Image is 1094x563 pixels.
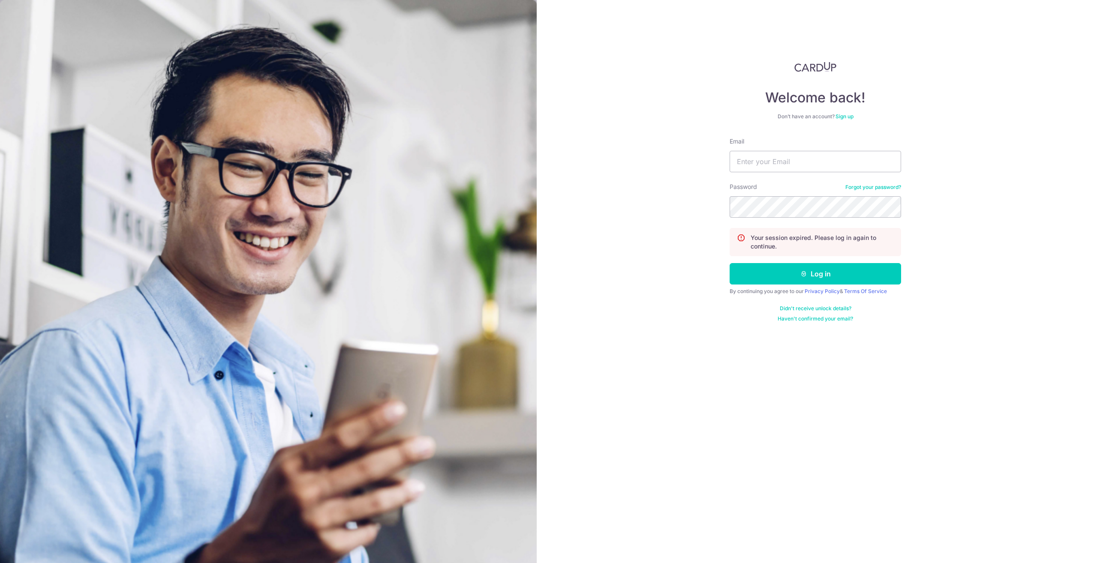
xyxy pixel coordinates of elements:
div: Don’t have an account? [730,113,901,120]
button: Log in [730,263,901,284]
label: Email [730,137,744,146]
p: Your session expired. Please log in again to continue. [751,234,894,251]
a: Terms Of Service [844,288,887,294]
a: Sign up [836,113,854,120]
a: Didn't receive unlock details? [780,305,851,312]
img: CardUp Logo [794,62,836,72]
label: Password [730,183,757,191]
a: Privacy Policy [805,288,840,294]
h4: Welcome back! [730,89,901,106]
input: Enter your Email [730,151,901,172]
a: Forgot your password? [845,184,901,191]
div: By continuing you agree to our & [730,288,901,295]
a: Haven't confirmed your email? [778,315,853,322]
